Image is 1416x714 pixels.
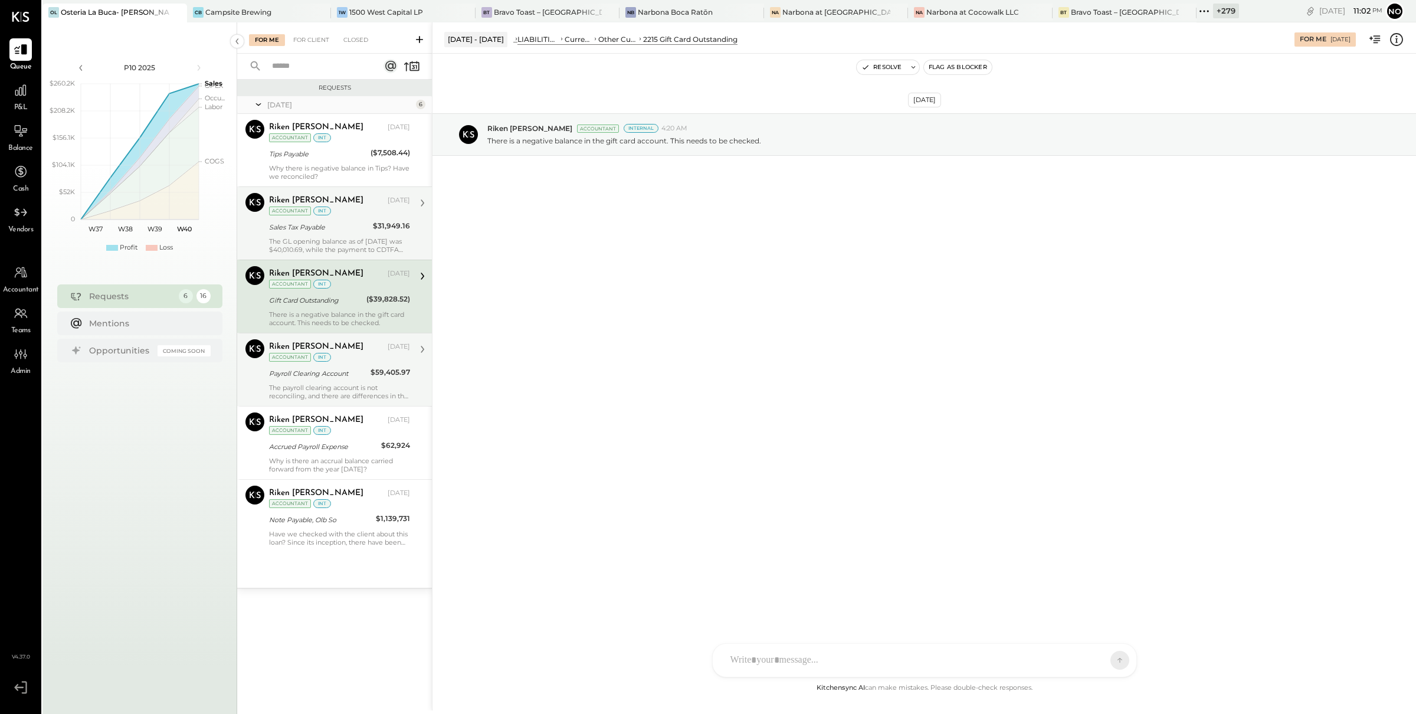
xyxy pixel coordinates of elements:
div: 1W [337,7,348,18]
a: Vendors [1,201,41,235]
div: Requests [243,84,426,92]
div: [DATE] [388,342,410,352]
div: Mentions [89,317,205,329]
div: Riken [PERSON_NAME] [269,122,363,133]
span: Riken [PERSON_NAME] [487,123,572,133]
text: $156.1K [53,133,75,142]
span: P&L [14,103,28,113]
a: Cash [1,161,41,195]
div: Bravo Toast – [GEOGRAPHIC_DATA] [1071,7,1179,17]
div: $62,924 [381,440,410,451]
div: Riken [PERSON_NAME] [269,487,363,499]
div: Riken [PERSON_NAME] [269,195,363,207]
div: Accountant [269,207,311,215]
div: Payroll Clearing Account [269,368,367,379]
div: BT [481,7,492,18]
div: Accountant [269,353,311,362]
div: Why is there an accrual balance carried forward from the year [DATE]? [269,457,410,473]
text: Labor [205,103,222,111]
div: Sales Tax Payable [269,221,369,233]
span: Queue [10,62,32,73]
div: LIABILITIES AND EQUITY [517,34,559,44]
div: Why there is negative balance in Tips? Have we reconciled? [269,164,410,181]
div: Internal [624,124,658,133]
div: 1500 West Capital LP [349,7,423,17]
span: Admin [11,366,31,377]
text: W40 [176,225,191,233]
div: The payroll clearing account is not reconciling, and there are differences in the ledger balance. [269,384,410,400]
div: $59,405.97 [371,366,410,378]
div: Accountant [577,125,619,133]
div: Accountant [269,426,311,435]
div: 2215 Gift Card Outstanding [643,34,737,44]
div: Accountant [269,133,311,142]
div: Opportunities [89,345,152,356]
div: Accountant [269,499,311,508]
span: Accountant [3,285,39,296]
button: Resolve [857,60,906,74]
a: Admin [1,343,41,377]
div: Note Payable, Olb So [269,514,372,526]
text: $208.2K [50,106,75,114]
div: Na [770,7,781,18]
a: Queue [1,38,41,73]
span: 4:20 AM [661,124,687,133]
a: P&L [1,79,41,113]
div: For Me [249,34,285,46]
div: Profit [120,243,137,253]
div: Riken [PERSON_NAME] [269,268,363,280]
div: [DATE] [388,123,410,132]
div: P10 2025 [90,63,190,73]
div: Tips Payable [269,148,367,160]
div: [DATE] [388,415,410,425]
div: The GL opening balance as of [DATE] was $40,010.69, while the payment to CDTFA was $50,804.73, re... [269,237,410,254]
div: BT [1058,7,1069,18]
span: Teams [11,326,31,336]
div: Coming Soon [158,345,211,356]
div: Osteria La Buca- [PERSON_NAME][GEOGRAPHIC_DATA] [61,7,169,17]
div: Narbona at [GEOGRAPHIC_DATA] LLC [782,7,891,17]
div: OL [48,7,59,18]
text: 0 [71,215,75,223]
span: Cash [13,184,28,195]
div: For Me [1300,35,1326,44]
div: 16 [196,289,211,303]
div: Narbona at Cocowalk LLC [926,7,1019,17]
text: OPEX [205,81,224,90]
div: int [313,280,331,289]
a: Teams [1,302,41,336]
div: copy link [1304,5,1316,17]
text: $104.1K [52,161,75,169]
div: 6 [416,100,425,109]
div: Riken [PERSON_NAME] [269,414,363,426]
div: Campsite Brewing [205,7,271,17]
div: Accountant [269,280,311,289]
div: There is a negative balance in the gift card account. This needs to be checked. [269,310,410,327]
div: ($39,828.52) [366,293,410,305]
div: int [313,499,331,508]
div: [DATE] [388,269,410,279]
div: [DATE] [388,489,410,498]
text: $260.2K [50,79,75,87]
div: Have we checked with the client about this loan? Since its inception, there have been no payments... [269,530,410,546]
span: Balance [8,143,33,154]
div: [DATE] [267,100,413,110]
text: W38 [117,225,132,233]
p: There is a negative balance in the gift card account. This needs to be checked. [487,136,761,146]
div: Other Current Liabilities [598,34,637,44]
div: Requests [89,290,173,302]
div: int [313,133,331,142]
text: W37 [88,225,103,233]
button: No [1385,2,1404,21]
div: ($7,508.44) [371,147,410,159]
div: 6 [179,289,193,303]
div: Na [914,7,925,18]
a: Balance [1,120,41,154]
div: For Client [287,34,335,46]
div: Closed [337,34,374,46]
div: [DATE] - [DATE] [444,32,507,47]
div: Loss [159,243,173,253]
text: W39 [147,225,162,233]
div: NB [625,7,636,18]
div: Gift Card Outstanding [269,294,363,306]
